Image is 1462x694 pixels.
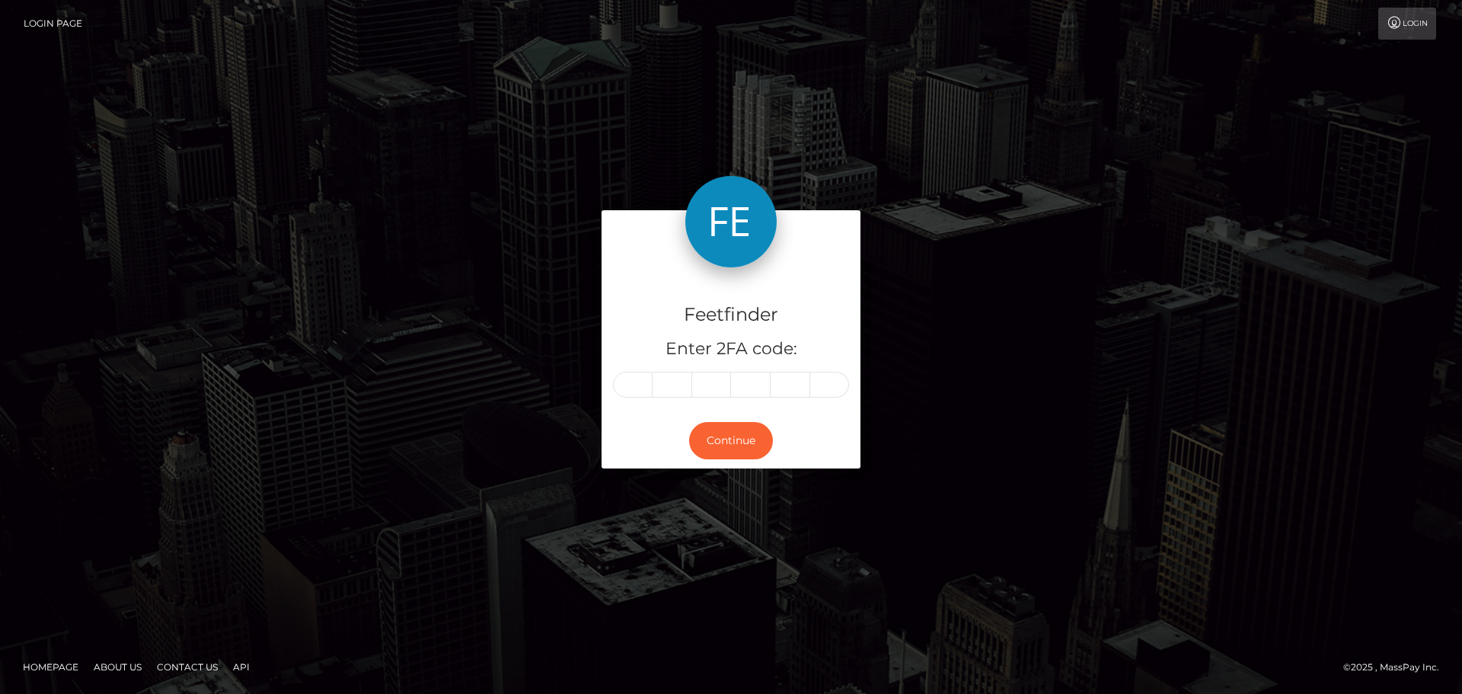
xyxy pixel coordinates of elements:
[685,176,777,267] img: Feetfinder
[17,655,85,679] a: Homepage
[613,337,849,361] h5: Enter 2FA code:
[1343,659,1451,676] div: © 2025 , MassPay Inc.
[151,655,224,679] a: Contact Us
[689,422,773,459] button: Continue
[227,655,256,679] a: API
[88,655,148,679] a: About Us
[1378,8,1436,40] a: Login
[613,302,849,328] h4: Feetfinder
[24,8,82,40] a: Login Page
